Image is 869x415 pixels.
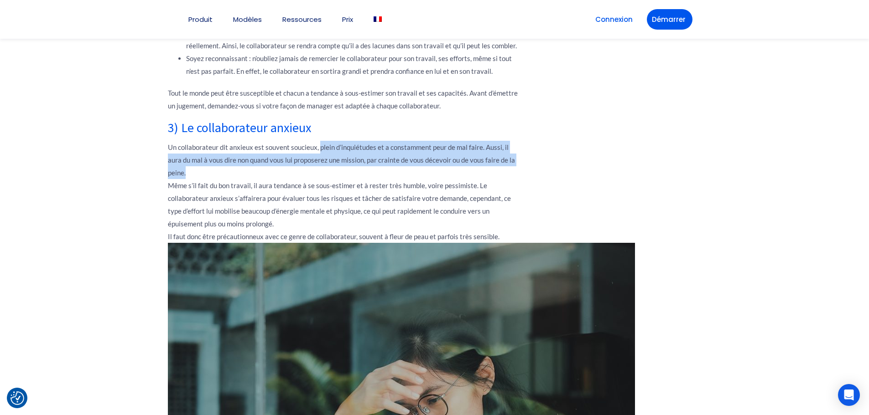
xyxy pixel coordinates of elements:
[186,54,248,62] b: Soyez reconnaissant
[590,9,638,30] a: Connexion
[647,9,692,30] a: Démarrer
[186,26,519,52] li: : de fait, votre collaborateur pourra s’améliorer, monter en compétences et les acquérir réelleme...
[168,87,519,112] p: Tout le monde peut être susceptible et chacun a tendance à sous-estimer son travail et ses capaci...
[168,119,311,136] b: 3) Le collaborateur anxieux
[282,16,322,23] a: Ressources
[188,16,213,23] a: Produit
[10,391,24,405] button: Consent Preferences
[838,384,860,406] div: Open Intercom Messenger
[186,52,519,77] li: : n’oubliez jamais de remercier le collaborateur pour son travail, ses efforts, même si tout n’es...
[10,391,24,405] img: Revisit consent button
[233,16,262,23] a: Modèles
[374,16,382,22] img: Français
[342,16,353,23] a: Prix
